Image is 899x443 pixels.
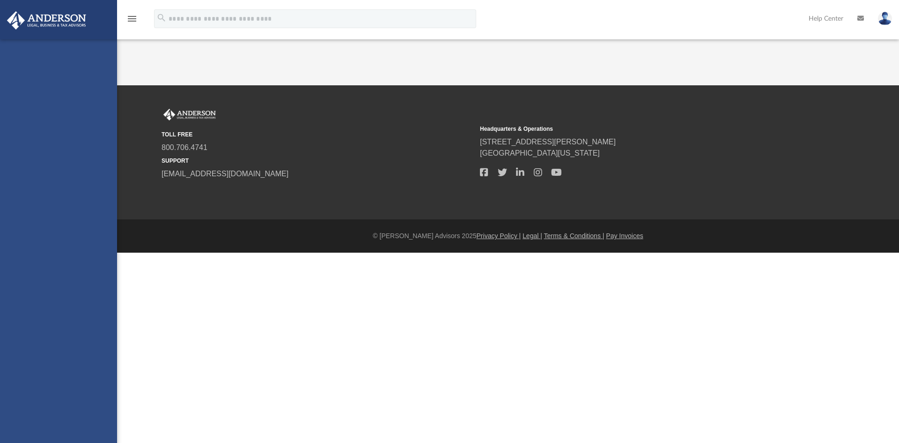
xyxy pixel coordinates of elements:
small: Headquarters & Operations [480,125,792,133]
a: menu [126,18,138,24]
small: SUPPORT [162,157,473,165]
small: TOLL FREE [162,130,473,139]
a: Privacy Policy | [477,232,521,240]
a: [GEOGRAPHIC_DATA][US_STATE] [480,149,600,157]
i: search [156,13,167,23]
a: Legal | [523,232,542,240]
div: © [PERSON_NAME] Advisors 2025 [117,231,899,241]
img: Anderson Advisors Platinum Portal [162,109,218,121]
a: [STREET_ADDRESS][PERSON_NAME] [480,138,616,146]
a: 800.706.4741 [162,143,207,151]
img: Anderson Advisors Platinum Portal [4,11,89,30]
i: menu [126,13,138,24]
img: User Pic [878,12,892,25]
a: Pay Invoices [606,232,643,240]
a: Terms & Conditions | [544,232,604,240]
a: [EMAIL_ADDRESS][DOMAIN_NAME] [162,170,288,178]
